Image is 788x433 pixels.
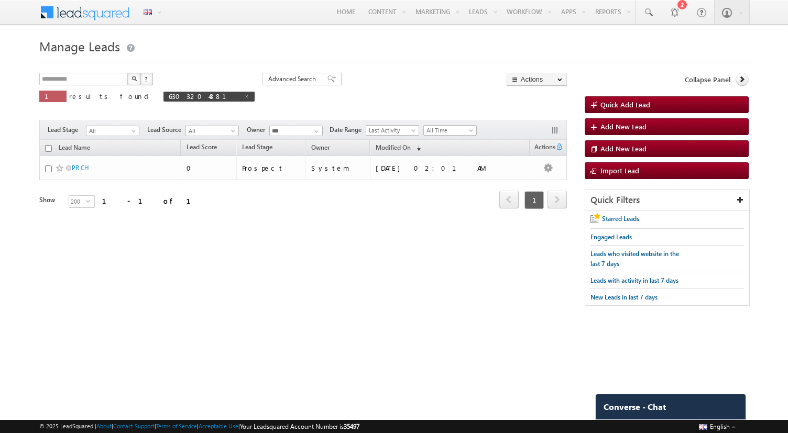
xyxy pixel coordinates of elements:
[524,191,544,209] span: 1
[186,126,236,136] span: All
[600,100,650,109] span: Quick Add Lead
[311,143,330,151] span: Owner
[145,74,149,83] span: ?
[424,126,474,135] span: All Time
[268,74,319,84] span: Advanced Search
[710,423,730,430] span: English
[96,423,112,429] a: About
[132,76,137,81] img: Search
[602,215,639,223] span: Starred Leads
[600,144,647,153] span: Add New Lead
[696,420,738,432] button: English
[48,125,86,135] span: Lead Stage
[187,163,232,173] div: 0
[507,73,567,86] button: Actions
[685,75,730,84] span: Collapse Panel
[86,126,139,136] a: All
[585,190,749,210] div: Quick Filters
[366,125,419,136] a: Last Activity
[366,126,416,135] span: Last Activity
[344,423,359,430] span: 35497
[309,126,322,137] a: Show All Items
[376,143,411,151] span: Modified On
[548,191,567,208] span: next
[147,125,185,135] span: Lead Source
[113,423,155,429] a: Contact Support
[237,141,278,155] a: Lead Stage
[590,250,679,268] span: Leads who visited website in the last 7 days
[140,73,153,85] button: ?
[499,191,519,208] span: prev
[242,143,272,151] span: Lead Stage
[169,92,239,101] span: 6303204881
[311,163,365,173] div: System
[330,125,366,135] span: Date Range
[185,126,239,136] a: All
[247,125,269,135] span: Owner
[102,195,203,207] div: 1 - 1 of 1
[530,141,555,155] span: Actions
[69,92,152,101] span: results found
[590,293,658,301] span: New Leads in last 7 days
[181,141,222,155] a: Lead Score
[199,423,238,429] a: Acceptable Use
[39,195,60,205] div: Show
[86,198,94,203] span: select
[240,423,359,430] span: Your Leadsquared Account Number is
[187,143,217,151] span: Lead Score
[156,423,197,429] a: Terms of Service
[86,126,136,136] span: All
[604,402,666,412] span: Converse - Chat
[53,142,95,156] a: Lead Name
[600,122,647,131] span: Add New Lead
[39,38,120,54] span: Manage Leads
[370,141,426,155] a: Modified On (sorted descending)
[45,92,61,101] span: 1
[590,233,632,241] span: Engaged Leads
[600,166,639,175] span: Import Lead
[376,163,520,173] div: [DATE] 02:01 AM
[412,144,421,152] span: (sorted descending)
[499,192,519,208] a: prev
[39,421,359,431] span: © 2025 LeadSquared | | | | |
[242,163,301,173] div: Prospect
[72,164,89,172] a: PR CH
[548,192,567,208] a: next
[423,125,477,136] a: All Time
[590,276,678,284] span: Leads with activity in last 7 days
[69,196,86,207] span: 200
